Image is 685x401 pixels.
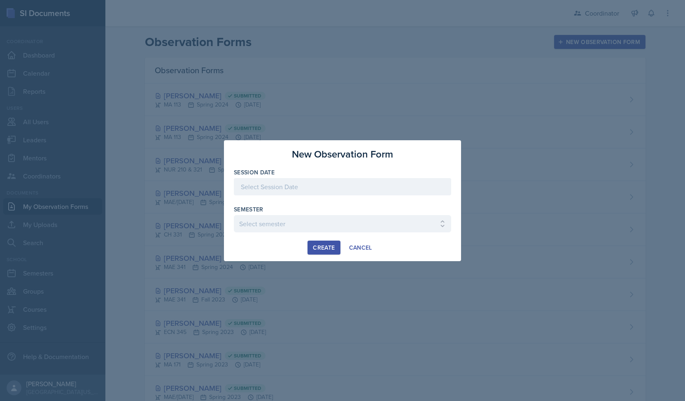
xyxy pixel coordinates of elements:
[344,241,377,255] button: Cancel
[349,244,372,251] div: Cancel
[313,244,335,251] div: Create
[234,168,275,176] label: Session Date
[234,205,263,213] label: Semester
[292,147,393,162] h3: New Observation Form
[308,241,340,255] button: Create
